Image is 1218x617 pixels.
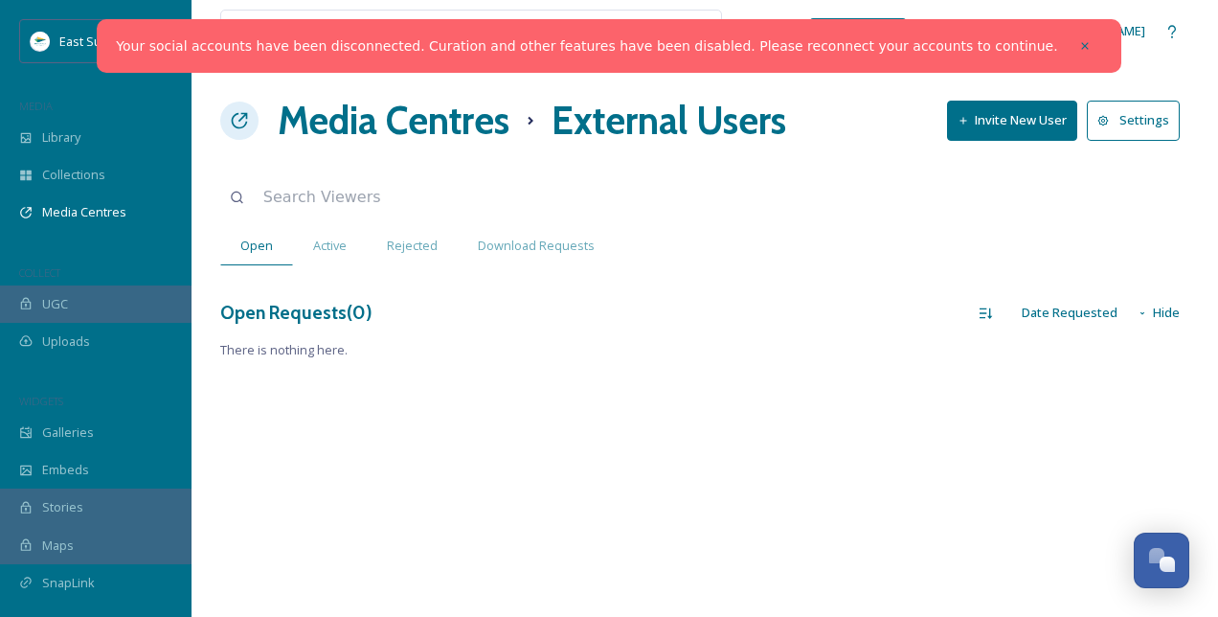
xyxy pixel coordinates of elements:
[42,574,95,592] span: SnapLink
[552,92,786,149] h1: External Users
[1127,294,1189,331] button: Hide
[599,12,711,50] a: View all files
[478,237,595,255] span: Download Requests
[42,461,89,479] span: Embeds
[116,36,1057,57] a: Your social accounts have been disconnected. Curation and other features have been disabled. Plea...
[19,394,63,408] span: WIDGETS
[265,11,565,53] input: Search your library
[240,237,273,255] span: Open
[1134,533,1189,588] button: Open Chat
[313,237,347,255] span: Active
[947,101,1077,140] button: Invite New User
[220,341,1189,359] span: There is nothing here.
[42,498,83,516] span: Stories
[19,265,60,280] span: COLLECT
[59,32,172,50] span: East Suffolk Council
[42,128,80,147] span: Library
[19,99,53,113] span: MEDIA
[42,423,94,442] span: Galleries
[42,203,126,221] span: Media Centres
[387,237,438,255] span: Rejected
[254,176,699,218] input: Search Viewers
[220,299,372,327] h3: Open Requests ( 0 )
[42,166,105,184] span: Collections
[1019,12,1155,50] a: [PERSON_NAME]
[1087,101,1180,140] button: Settings
[810,18,906,45] a: What's New
[278,92,509,149] a: Media Centres
[1012,294,1127,331] div: Date Requested
[42,295,68,313] span: UGC
[42,537,74,555] span: Maps
[42,332,90,351] span: Uploads
[31,32,50,51] img: ESC%20Logo.png
[1087,101,1189,140] a: Settings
